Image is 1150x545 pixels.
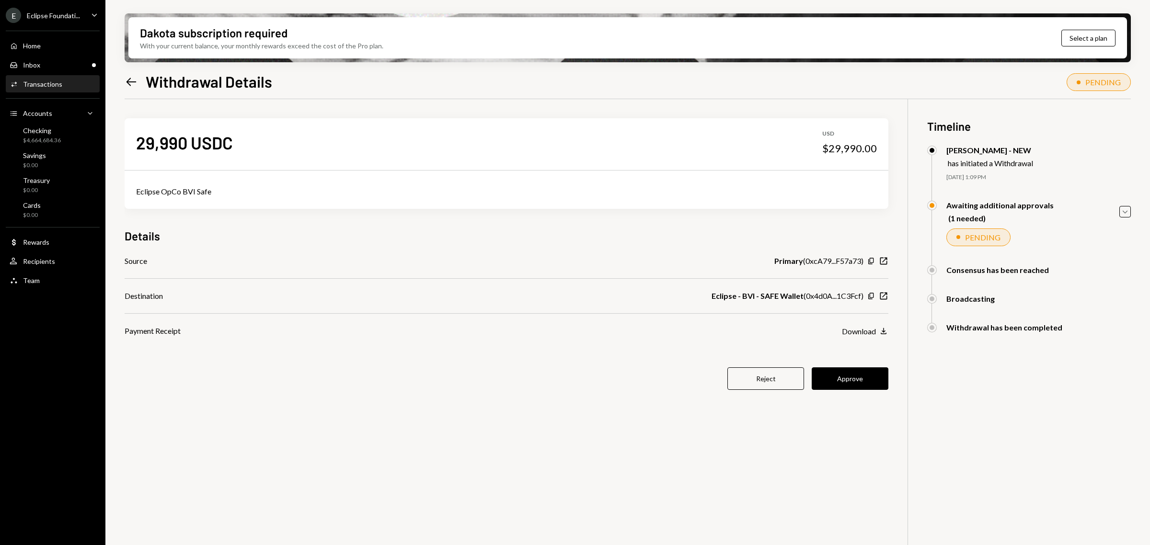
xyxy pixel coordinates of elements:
div: Rewards [23,238,49,246]
div: Broadcasting [946,294,995,303]
button: Download [842,326,888,337]
div: PENDING [965,233,1000,242]
div: Download [842,327,876,336]
div: Inbox [23,61,40,69]
div: Eclipse Foundati... [27,11,80,20]
div: (1 needed) [948,214,1054,223]
div: $29,990.00 [822,142,877,155]
div: Destination [125,290,163,302]
a: Recipients [6,252,100,270]
a: Savings$0.00 [6,148,100,171]
div: Savings [23,151,46,159]
button: Approve [812,367,888,390]
div: Consensus has been reached [946,265,1049,274]
div: $0.00 [23,161,46,170]
a: Accounts [6,104,100,122]
div: Awaiting additional approvals [946,201,1054,210]
div: ( 0x4d0A...1C3Fcf ) [712,290,863,302]
div: ( 0xcA79...F57a73 ) [774,255,863,267]
div: Accounts [23,109,52,117]
div: USD [822,130,877,138]
div: $0.00 [23,186,50,194]
div: 29,990 USDC [136,132,233,153]
div: Treasury [23,176,50,184]
div: Checking [23,126,61,135]
a: Checking$4,664,684.36 [6,124,100,147]
div: has initiated a Withdrawal [948,159,1033,168]
div: Home [23,42,41,50]
h3: Details [125,228,160,244]
a: Transactions [6,75,100,92]
a: Rewards [6,233,100,250]
div: Source [125,255,147,267]
a: Cards$0.00 [6,198,100,221]
b: Eclipse - BVI - SAFE Wallet [712,290,804,302]
button: Select a plan [1061,30,1115,46]
b: Primary [774,255,803,267]
div: Dakota subscription required [140,25,287,41]
a: Inbox [6,56,100,73]
div: [PERSON_NAME] - NEW [946,146,1033,155]
button: Reject [727,367,804,390]
a: Treasury$0.00 [6,173,100,196]
div: Withdrawal has been completed [946,323,1062,332]
div: PENDING [1085,78,1121,87]
div: Cards [23,201,41,209]
div: With your current balance, your monthly rewards exceed the cost of the Pro plan. [140,41,383,51]
div: [DATE] 1:09 PM [946,173,1131,182]
div: Recipients [23,257,55,265]
div: $0.00 [23,211,41,219]
h3: Timeline [927,118,1131,134]
a: Home [6,37,100,54]
div: $4,664,684.36 [23,136,61,145]
div: Transactions [23,80,62,88]
h1: Withdrawal Details [146,72,272,91]
div: Team [23,276,40,284]
div: Eclipse OpCo BVI Safe [136,186,877,197]
a: Team [6,272,100,289]
div: E [6,8,21,23]
div: Payment Receipt [125,325,181,337]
